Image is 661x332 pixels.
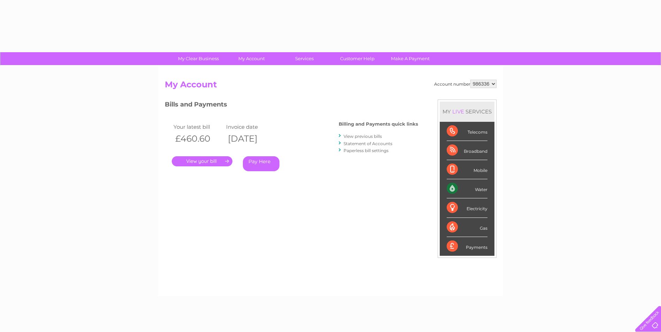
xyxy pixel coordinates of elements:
[344,141,392,146] a: Statement of Accounts
[172,156,232,166] a: .
[434,80,497,88] div: Account number
[447,141,487,160] div: Broadband
[382,52,439,65] a: Make A Payment
[224,122,277,132] td: Invoice date
[447,218,487,237] div: Gas
[344,134,382,139] a: View previous bills
[329,52,386,65] a: Customer Help
[223,52,280,65] a: My Account
[276,52,333,65] a: Services
[224,132,277,146] th: [DATE]
[451,108,466,115] div: LIVE
[447,122,487,141] div: Telecoms
[165,100,418,112] h3: Bills and Payments
[344,148,389,153] a: Paperless bill settings
[447,198,487,218] div: Electricity
[172,132,224,146] th: £460.60
[440,102,494,121] div: MY SERVICES
[447,160,487,179] div: Mobile
[339,121,418,127] h4: Billing and Payments quick links
[447,179,487,198] div: Water
[243,156,279,171] a: Pay Here
[170,52,227,65] a: My Clear Business
[447,237,487,256] div: Payments
[172,122,224,132] td: Your latest bill
[165,80,497,93] h2: My Account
